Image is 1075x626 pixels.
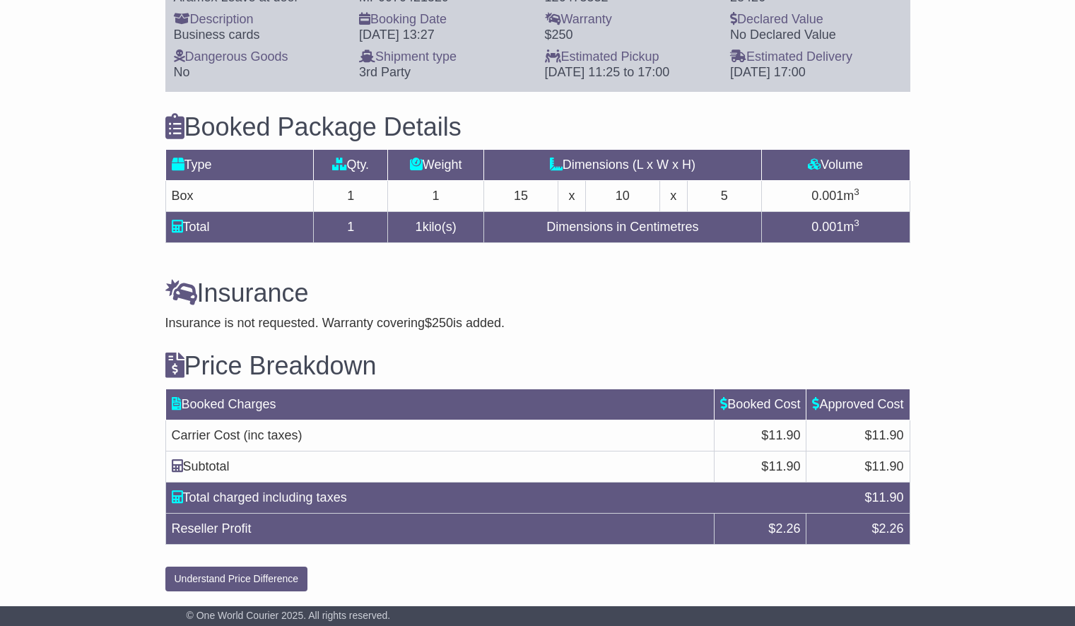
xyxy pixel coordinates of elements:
span: 11.90 [871,490,903,504]
td: 1 [388,181,484,212]
div: Insurance is not requested. Warranty covering is added. [165,316,910,331]
span: $ [768,521,800,536]
h3: Insurance [165,279,910,307]
span: No [174,65,190,79]
sup: 3 [854,187,859,197]
td: Subtotal [165,451,715,482]
span: 0.001 [811,189,843,203]
td: 1 [314,181,388,212]
td: m [761,212,910,243]
td: x [558,181,585,212]
td: Box [165,181,314,212]
div: Description [174,12,346,28]
td: Booked Charges [165,389,715,420]
span: $ [871,521,903,536]
td: 5 [687,181,761,212]
span: 1 [416,220,423,234]
td: Approved Cost [806,389,910,420]
div: Shipment type [359,49,531,65]
span: 2.26 [775,521,800,536]
div: Estimated Pickup [545,49,717,65]
span: © One World Courier 2025. All rights reserved. [187,610,391,621]
span: 3rd Party [359,65,411,79]
div: [DATE] 17:00 [730,65,902,81]
td: Type [165,150,314,181]
button: Understand Price Difference [165,567,308,591]
div: [DATE] 11:25 to 17:00 [545,65,717,81]
div: No Declared Value [730,28,902,43]
td: 10 [585,181,659,212]
span: 0.001 [811,220,843,234]
div: [DATE] 13:27 [359,28,531,43]
div: Warranty [545,12,717,28]
td: Weight [388,150,484,181]
span: $11.90 [864,428,903,442]
h3: Price Breakdown [165,352,910,380]
div: Dangerous Goods [174,49,346,65]
td: Reseller Profit [165,513,715,544]
span: $11.90 [761,428,800,442]
td: Volume [761,150,910,181]
span: 11.90 [871,459,903,473]
td: m [761,181,910,212]
td: Booked Cost [715,389,806,420]
span: Carrier Cost [172,428,240,442]
span: $250 [425,316,453,330]
div: Declared Value [730,12,902,28]
div: $ [857,488,910,507]
h3: Booked Package Details [165,113,910,141]
td: x [659,181,687,212]
td: Qty. [314,150,388,181]
td: Total [165,212,314,243]
span: 11.90 [768,459,800,473]
div: Business cards [174,28,346,43]
div: Estimated Delivery [730,49,902,65]
td: $ [806,451,910,482]
div: Total charged including taxes [165,488,858,507]
td: 15 [484,181,558,212]
td: 1 [314,212,388,243]
sup: 3 [854,218,859,228]
div: $250 [545,28,717,43]
td: kilo(s) [388,212,484,243]
div: Booking Date [359,12,531,28]
td: Dimensions (L x W x H) [484,150,762,181]
span: (inc taxes) [244,428,302,442]
td: $ [715,451,806,482]
span: 2.26 [879,521,903,536]
td: Dimensions in Centimetres [484,212,762,243]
